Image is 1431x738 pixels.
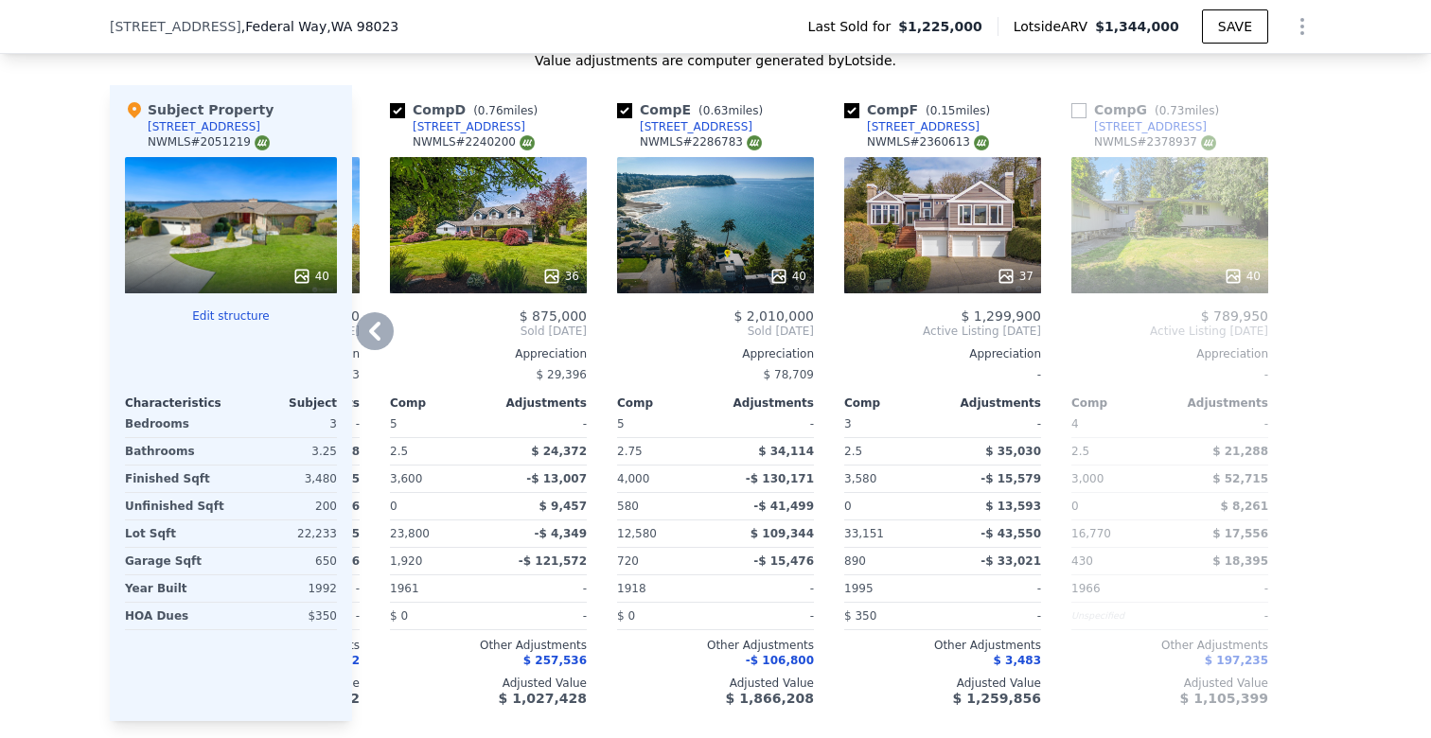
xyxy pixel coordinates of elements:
[492,575,587,602] div: -
[974,135,989,150] img: NWMLS Logo
[390,472,422,485] span: 3,600
[110,51,1321,70] div: Value adjustments are computer generated by Lotside .
[478,104,503,117] span: 0.76
[844,527,884,540] span: 33,151
[997,267,1033,286] div: 37
[148,134,270,150] div: NWMLS # 2051219
[125,411,227,437] div: Bedrooms
[539,500,587,513] span: $ 9,457
[898,17,982,36] span: $1,225,000
[1212,472,1268,485] span: $ 52,715
[617,609,635,623] span: $ 0
[466,104,545,117] span: ( miles)
[617,346,814,361] div: Appreciation
[542,267,579,286] div: 36
[844,554,866,568] span: 890
[1071,500,1079,513] span: 0
[390,575,485,602] div: 1961
[844,575,939,602] div: 1995
[719,603,814,629] div: -
[617,575,712,602] div: 1918
[1174,411,1268,437] div: -
[980,527,1041,540] span: -$ 43,550
[1071,527,1111,540] span: 16,770
[617,676,814,691] div: Adjusted Value
[1147,104,1227,117] span: ( miles)
[1094,134,1216,150] div: NWMLS # 2378937
[719,411,814,437] div: -
[980,472,1041,485] span: -$ 15,579
[235,466,337,492] div: 3,480
[703,104,729,117] span: 0.63
[764,368,814,381] span: $ 78,709
[1014,17,1095,36] span: Lotside ARV
[125,438,227,465] div: Bathrooms
[125,493,227,519] div: Unfinished Sqft
[390,500,397,513] span: 0
[1212,527,1268,540] span: $ 17,556
[531,445,587,458] span: $ 24,372
[390,346,587,361] div: Appreciation
[753,554,814,568] span: -$ 15,476
[1170,395,1268,411] div: Adjustments
[125,395,231,411] div: Characteristics
[125,100,274,119] div: Subject Property
[390,417,397,430] span: 5
[292,267,329,286] div: 40
[844,638,1041,653] div: Other Adjustments
[390,324,587,339] span: Sold [DATE]
[499,691,587,706] span: $ 1,027,428
[1201,308,1268,324] span: $ 789,950
[1071,676,1268,691] div: Adjusted Value
[946,411,1041,437] div: -
[733,308,814,324] span: $ 2,010,000
[617,417,625,430] span: 5
[231,395,337,411] div: Subject
[235,493,337,519] div: 200
[1071,100,1227,119] div: Comp G
[617,100,770,119] div: Comp E
[994,654,1041,667] span: $ 3,483
[961,308,1041,324] span: $ 1,299,900
[769,267,806,286] div: 40
[946,603,1041,629] div: -
[1071,346,1268,361] div: Appreciation
[523,654,587,667] span: $ 257,536
[617,554,639,568] span: 720
[617,324,814,339] span: Sold [DATE]
[1202,9,1268,44] button: SAVE
[1071,361,1268,388] div: -
[844,472,876,485] span: 3,580
[753,500,814,513] span: -$ 41,499
[617,638,814,653] div: Other Adjustments
[640,134,762,150] div: NWMLS # 2286783
[617,472,649,485] span: 4,000
[1071,417,1079,430] span: 4
[1180,691,1268,706] span: $ 1,105,399
[520,308,587,324] span: $ 875,000
[726,691,814,706] span: $ 1,866,208
[844,119,980,134] a: [STREET_ADDRESS]
[808,17,899,36] span: Last Sold for
[1174,575,1268,602] div: -
[1071,324,1268,339] span: Active Listing [DATE]
[235,575,337,602] div: 1992
[526,472,587,485] span: -$ 13,007
[1071,438,1166,465] div: 2.5
[390,676,587,691] div: Adjusted Value
[844,361,1041,388] div: -
[867,134,989,150] div: NWMLS # 2360613
[844,676,1041,691] div: Adjusted Value
[918,104,998,117] span: ( miles)
[520,135,535,150] img: NWMLS Logo
[1212,445,1268,458] span: $ 21,288
[235,411,337,437] div: 3
[953,691,1041,706] span: $ 1,259,856
[844,395,943,411] div: Comp
[488,395,587,411] div: Adjustments
[844,417,852,430] span: 3
[519,554,587,568] span: -$ 121,572
[148,119,260,134] div: [STREET_ADDRESS]
[255,135,270,150] img: NWMLS Logo
[110,17,241,36] span: [STREET_ADDRESS]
